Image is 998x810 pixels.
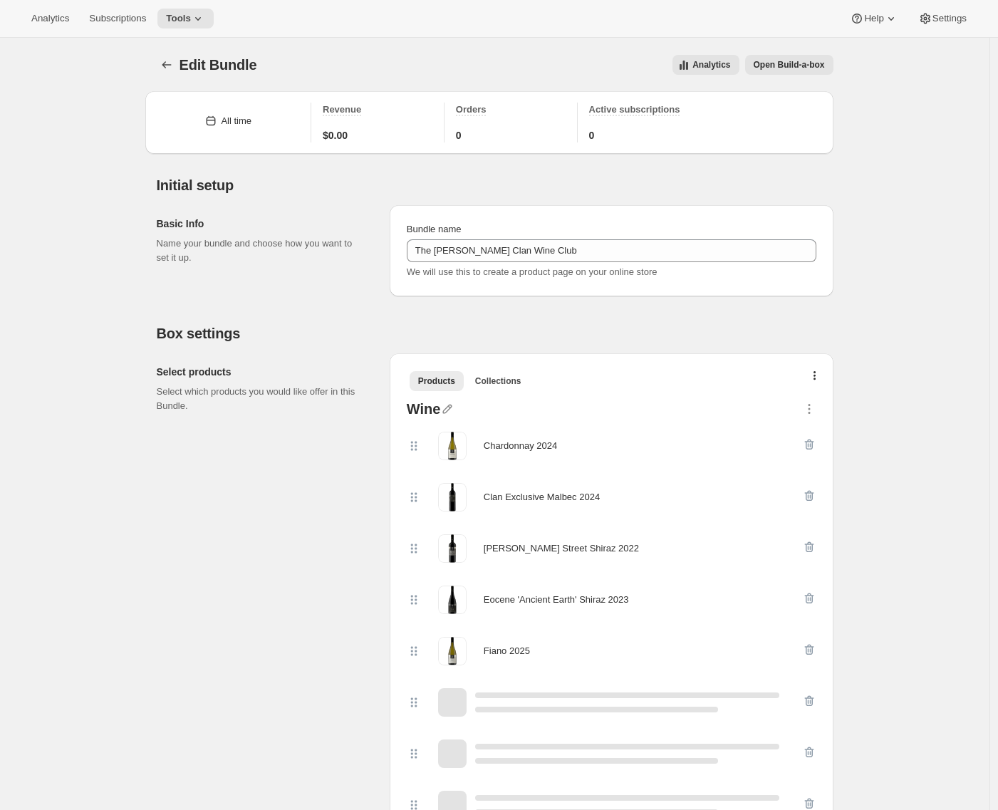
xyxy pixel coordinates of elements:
h2: Box settings [157,325,833,342]
button: Bundles [157,55,177,75]
span: Subscriptions [89,13,146,24]
span: 0 [589,128,595,142]
span: Active subscriptions [589,104,680,115]
button: View links to open the build-a-box on the online store [745,55,833,75]
h2: Select products [157,365,367,379]
button: Subscriptions [80,9,155,28]
button: Tools [157,9,214,28]
div: Wine [407,402,441,420]
span: $0.00 [323,128,348,142]
span: Orders [456,104,487,115]
span: 0 [456,128,462,142]
button: Settings [910,9,975,28]
button: View all analytics related to this specific bundles, within certain timeframes [672,55,739,75]
div: All time [221,114,251,128]
span: Open Build-a-box [754,59,825,71]
span: Analytics [692,59,730,71]
span: Products [418,375,455,387]
span: Revenue [323,104,361,115]
img: Ellen Street Shiraz 2022 [438,534,467,563]
span: Edit Bundle [180,57,257,73]
h2: Basic Info [157,217,367,231]
span: Bundle name [407,224,462,234]
div: [PERSON_NAME] Street Shiraz 2022 [484,541,639,556]
div: Chardonnay 2024 [484,439,557,453]
img: Chardonnay 2024 [438,432,467,460]
img: Clan Exclusive Malbec 2024 [438,483,467,512]
span: Analytics [31,13,69,24]
span: Settings [932,13,967,24]
input: ie. Smoothie box [407,239,816,262]
img: Fiano 2025 [438,637,467,665]
span: We will use this to create a product page on your online store [407,266,657,277]
button: Help [841,9,906,28]
div: Fiano 2025 [484,644,530,658]
span: Help [864,13,883,24]
div: Clan Exclusive Malbec 2024 [484,490,600,504]
p: Select which products you would like offer in this Bundle. [157,385,367,413]
img: Eocene 'Ancient Earth' Shiraz 2023 [438,586,467,614]
div: Eocene 'Ancient Earth' Shiraz 2023 [484,593,629,607]
p: Name your bundle and choose how you want to set it up. [157,237,367,265]
span: Collections [475,375,521,387]
button: Analytics [23,9,78,28]
span: Tools [166,13,191,24]
h2: Initial setup [157,177,833,194]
